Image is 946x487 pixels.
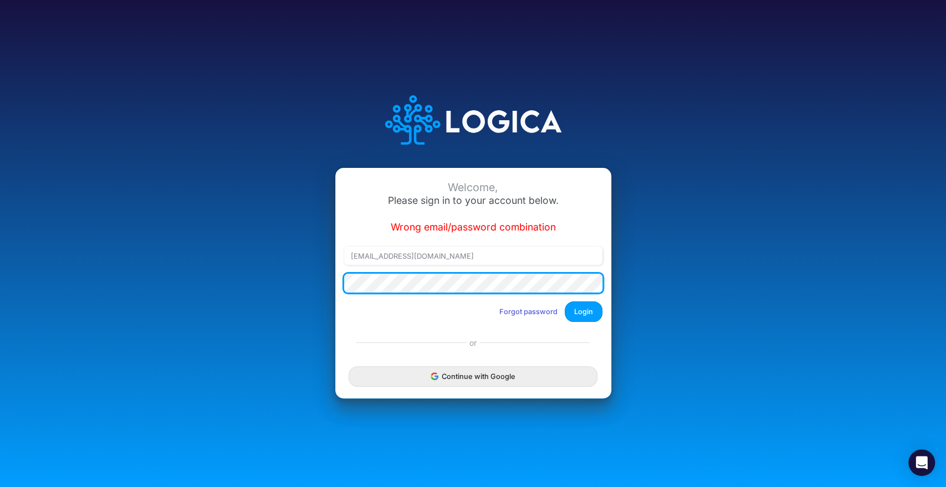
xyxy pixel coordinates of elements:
[344,247,602,265] input: Email
[492,303,565,321] button: Forgot password
[565,301,602,322] button: Login
[391,221,556,233] span: Wrong email/password combination
[349,366,597,387] button: Continue with Google
[908,449,935,476] div: Open Intercom Messenger
[388,194,559,206] span: Please sign in to your account below.
[344,181,602,194] div: Welcome,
